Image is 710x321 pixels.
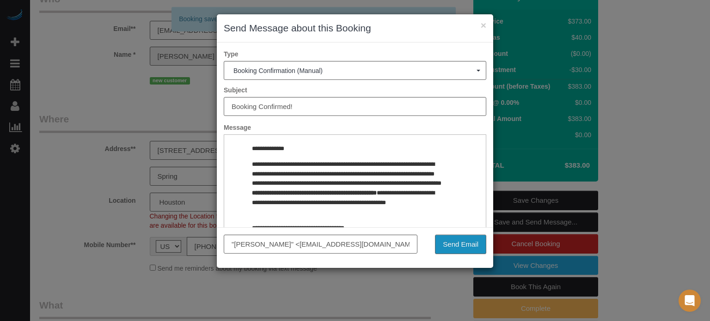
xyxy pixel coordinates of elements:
[224,61,486,80] button: Booking Confirmation (Manual)
[481,20,486,30] button: ×
[435,235,486,254] button: Send Email
[224,21,486,35] h3: Send Message about this Booking
[233,67,477,74] span: Booking Confirmation (Manual)
[224,97,486,116] input: Subject
[217,123,493,132] label: Message
[217,85,493,95] label: Subject
[217,49,493,59] label: Type
[224,135,486,279] iframe: Rich Text Editor, editor1
[679,290,701,312] div: Open Intercom Messenger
